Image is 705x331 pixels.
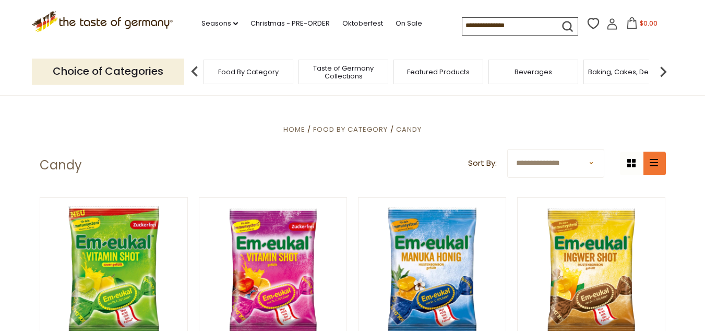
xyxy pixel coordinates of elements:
a: Candy [396,124,422,134]
p: Choice of Categories [32,59,184,84]
a: Oktoberfest [342,18,383,29]
a: On Sale [396,18,422,29]
a: Taste of Germany Collections [302,64,385,80]
label: Sort By: [468,157,497,170]
a: Christmas - PRE-ORDER [250,18,330,29]
h1: Candy [40,157,82,173]
a: Beverages [515,68,552,76]
img: next arrow [653,61,674,82]
a: Food By Category [313,124,388,134]
a: Featured Products [407,68,470,76]
a: Baking, Cakes, Desserts [588,68,669,76]
img: previous arrow [184,61,205,82]
a: Home [283,124,305,134]
a: Seasons [201,18,238,29]
a: Food By Category [218,68,279,76]
button: $0.00 [620,17,664,33]
span: $0.00 [640,19,658,28]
